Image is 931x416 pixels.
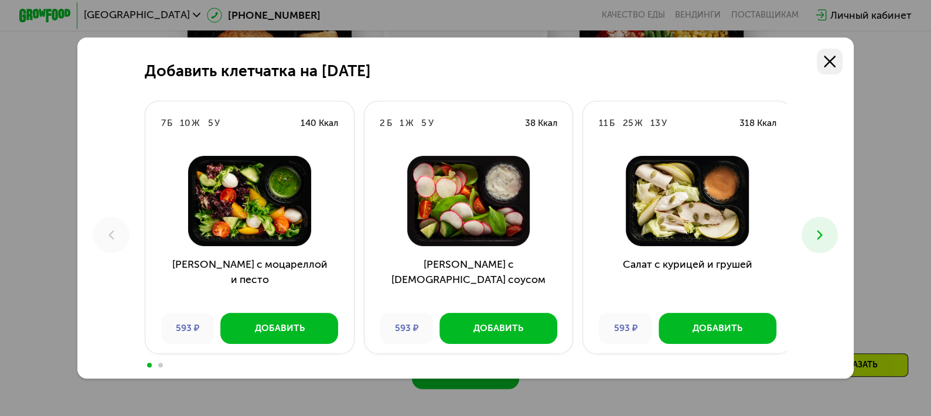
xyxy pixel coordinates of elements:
[583,257,792,303] h3: Салат с курицей и грушей
[254,322,304,335] div: Добавить
[387,117,392,129] div: Б
[161,117,166,129] div: 7
[650,117,660,129] div: 13
[525,117,557,129] div: 38 Ккал
[145,62,371,80] h2: Добавить клетчатка на [DATE]
[208,117,213,129] div: 5
[192,117,200,129] div: Ж
[635,117,643,129] div: Ж
[161,313,214,344] div: 593 ₽
[428,117,433,129] div: У
[400,117,404,129] div: 1
[156,156,343,246] img: Салат с моцареллой и песто
[380,313,433,344] div: 593 ₽
[380,117,385,129] div: 2
[599,313,652,344] div: 593 ₽
[421,117,427,129] div: 5
[220,313,338,344] button: Добавить
[180,117,190,129] div: 10
[599,117,608,129] div: 11
[661,117,667,129] div: У
[364,257,573,303] h3: [PERSON_NAME] с [DEMOGRAPHIC_DATA] соусом
[693,322,742,335] div: Добавить
[473,322,523,335] div: Добавить
[214,117,220,129] div: У
[594,156,781,246] img: Салат с курицей и грушей
[609,117,615,129] div: Б
[374,156,562,246] img: Салат с греческим соусом
[145,257,354,303] h3: [PERSON_NAME] с моцареллой и песто
[739,117,776,129] div: 318 Ккал
[439,313,557,344] button: Добавить
[405,117,414,129] div: Ж
[659,313,776,344] button: Добавить
[622,117,633,129] div: 25
[301,117,338,129] div: 140 Ккал
[167,117,172,129] div: Б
